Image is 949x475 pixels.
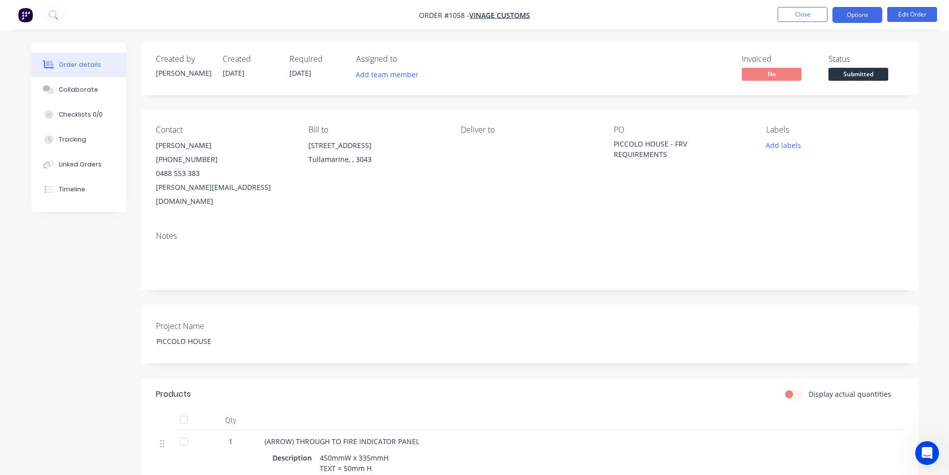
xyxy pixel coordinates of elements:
[828,68,888,80] span: Submitted
[148,334,273,348] div: PICCOLO HOUSE
[18,7,33,22] img: Factory
[59,85,98,94] div: Collaborate
[766,125,903,135] div: Labels
[742,54,816,64] div: Invoiced
[156,320,280,332] label: Project Name
[419,10,469,20] span: Order #1058 -
[156,54,211,64] div: Created by
[59,135,86,144] div: Tracking
[356,54,456,64] div: Assigned to
[31,152,126,177] button: Linked Orders
[915,441,939,465] iframe: Intercom live chat
[156,166,292,180] div: 0488 553 383
[223,68,245,78] span: [DATE]
[832,7,882,23] button: Options
[265,437,419,446] span: (ARROW) THROUGH TO FIRE INDICATOR PANEL
[272,451,316,465] div: Description
[156,153,292,166] div: [PHONE_NUMBER]
[59,110,103,119] div: Checklists 0/0
[59,60,101,69] div: Order details
[289,68,311,78] span: [DATE]
[828,54,903,64] div: Status
[156,231,903,241] div: Notes
[308,139,445,170] div: [STREET_ADDRESS]Tullamarine, , 3043
[31,177,126,202] button: Timeline
[156,139,292,153] div: [PERSON_NAME]
[156,125,292,135] div: Contact
[31,102,126,127] button: Checklists 0/0
[59,185,85,194] div: Timeline
[201,410,261,430] div: Qty
[308,125,445,135] div: Bill to
[887,7,937,22] button: Edit Order
[614,125,750,135] div: PO
[223,54,277,64] div: Created
[308,139,445,153] div: [STREET_ADDRESS]
[229,436,233,447] span: 1
[809,389,891,399] label: Display actual quantities
[289,54,344,64] div: Required
[156,139,292,208] div: [PERSON_NAME][PHONE_NUMBER]0488 553 383[PERSON_NAME][EMAIL_ADDRESS][DOMAIN_NAME]
[156,180,292,208] div: [PERSON_NAME][EMAIL_ADDRESS][DOMAIN_NAME]
[469,10,530,20] a: Vinage Customs
[828,68,888,83] button: Submitted
[461,125,597,135] div: Deliver to
[31,52,126,77] button: Order details
[742,68,802,80] span: No
[761,139,807,152] button: Add labels
[614,139,738,159] div: PICCOLO HOUSE - FRV REQUIREMENTS
[356,68,424,81] button: Add team member
[31,77,126,102] button: Collaborate
[59,160,102,169] div: Linked Orders
[31,127,126,152] button: Tracking
[778,7,827,22] button: Close
[350,68,423,81] button: Add team member
[156,388,191,400] div: Products
[156,68,211,78] div: [PERSON_NAME]
[308,153,445,166] div: Tullamarine, , 3043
